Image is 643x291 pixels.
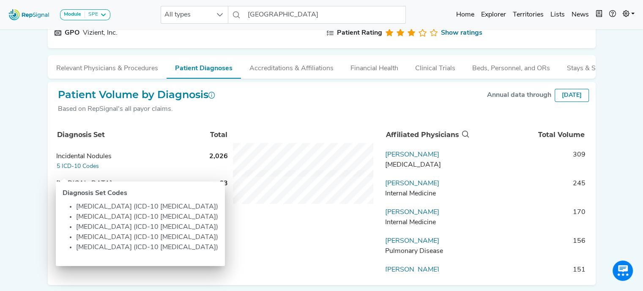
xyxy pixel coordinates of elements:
div: Pneumothorax [56,178,198,189]
div: Patient Rating [337,28,382,38]
button: Intel Book [592,6,606,23]
li: [MEDICAL_DATA] (ICD-10 [MEDICAL_DATA]) [76,212,218,222]
div: Diagnosis Set Codes [63,188,218,198]
button: ModuleSPE [60,9,110,20]
li: [MEDICAL_DATA] (ICD-10 [MEDICAL_DATA]) [76,232,218,242]
a: [PERSON_NAME] [385,151,439,158]
div: [DATE] [555,89,589,102]
div: Internal Medicine [385,217,467,228]
button: Patient Diagnoses [167,55,241,79]
a: News [568,6,592,23]
a: [PERSON_NAME] [385,180,439,187]
th: Total [200,121,230,149]
div: Based on RepSignal's all payor claims. [58,104,215,114]
div: GPO [65,28,79,38]
button: Clinical Trials [407,55,464,78]
div: Internal Medicine [385,189,467,199]
a: Territories [509,6,547,23]
div: Vizient, Inc. [83,28,118,38]
span: 2,026 [209,153,228,160]
a: Lists [547,6,568,23]
div: SPE [85,11,98,18]
span: 63 [219,180,228,187]
strong: Module [64,12,81,17]
a: Home [453,6,478,23]
a: [PERSON_NAME] [385,209,439,216]
li: [MEDICAL_DATA] (ICD-10 [MEDICAL_DATA]) [76,222,218,232]
th: Total Volume [471,121,588,149]
button: Financial Health [342,55,407,78]
td: 245 [471,178,589,204]
th: Affiliated Physicians [382,121,471,149]
div: Thoracic Surgery [385,160,467,170]
td: 309 [471,150,589,175]
a: [PERSON_NAME] [385,238,439,244]
button: Relevant Physicians & Procedures [48,55,167,78]
div: Incidental Nodules [56,151,198,162]
a: [PERSON_NAME] [385,266,439,273]
h2: Patient Volume by Diagnosis [58,89,215,101]
li: [MEDICAL_DATA] (ICD-10 [MEDICAL_DATA]) [76,242,218,253]
button: Beds, Personnel, and ORs [464,55,558,78]
input: Search a physician or facility [244,6,406,24]
a: Show ratings [441,28,482,38]
td: 156 [471,236,589,261]
a: Explorer [478,6,509,23]
div: Annual data through [487,90,551,100]
th: Diagnosis Set [55,121,200,149]
div: Pulmonary Disease [385,246,467,256]
button: 5 ICD-10 Codes [56,162,99,171]
button: Stays & Services [558,55,625,78]
span: All types [161,6,212,23]
button: Accreditations & Affiliations [241,55,342,78]
li: [MEDICAL_DATA] (ICD-10 [MEDICAL_DATA]) [76,202,218,212]
td: 151 [471,265,589,290]
td: 170 [471,207,589,233]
